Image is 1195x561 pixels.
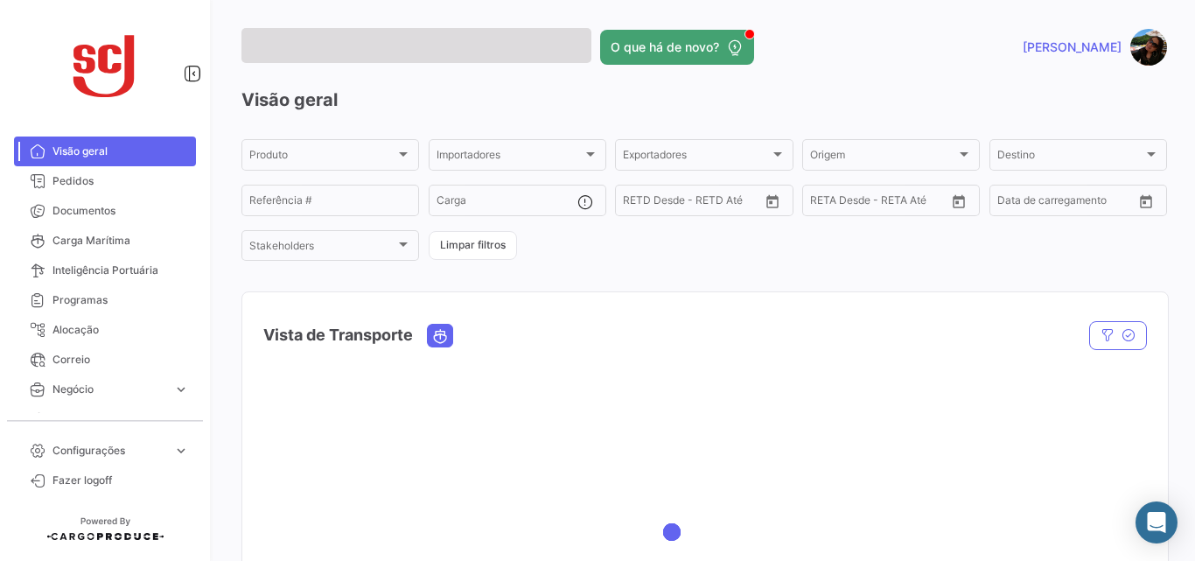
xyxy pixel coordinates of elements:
[810,151,956,164] span: Origem
[173,443,189,459] span: expand_more
[173,382,189,397] span: expand_more
[52,144,189,159] span: Visão geral
[14,345,196,375] a: Correio
[1023,39,1122,56] span: [PERSON_NAME]
[14,226,196,256] a: Carga Marítima
[52,203,189,219] span: Documentos
[623,197,625,209] input: Desde
[623,151,769,164] span: Exportadores
[429,231,517,260] button: Limpar filtros
[428,325,452,347] button: Ocean
[52,263,189,278] span: Inteligência Portuária
[52,292,189,308] span: Programas
[173,411,189,427] span: expand_more
[14,166,196,196] a: Pedidos
[14,256,196,285] a: Inteligência Portuária
[1130,29,1167,66] img: 95663850_2739718712822740_3329491087747186688_n.jpg
[14,315,196,345] a: Alocação
[997,197,999,209] input: Desde
[810,197,812,209] input: Desde
[611,39,719,56] span: O que há de novo?
[249,242,395,255] span: Stakeholders
[52,173,189,189] span: Pedidos
[600,30,754,65] button: O que há de novo?
[1011,197,1076,209] input: Até
[52,382,166,397] span: Negócio
[52,473,189,488] span: Fazer logoff
[61,21,149,109] img: scj_logo1.svg
[1133,188,1159,214] button: Open calendar
[437,151,583,164] span: Importadores
[824,197,889,209] input: Até
[52,352,189,368] span: Correio
[263,323,413,347] h4: Vista de Transporte
[946,188,972,214] button: Open calendar
[52,411,166,427] span: Estatística
[637,197,702,209] input: Até
[249,151,395,164] span: Produto
[14,137,196,166] a: Visão geral
[14,196,196,226] a: Documentos
[52,322,189,338] span: Alocação
[1136,501,1178,543] div: Abrir Intercom Messenger
[759,188,786,214] button: Open calendar
[997,151,1143,164] span: Destino
[241,88,1167,112] h3: Visão geral
[52,443,166,459] span: Configurações
[52,233,189,249] span: Carga Marítima
[14,285,196,315] a: Programas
